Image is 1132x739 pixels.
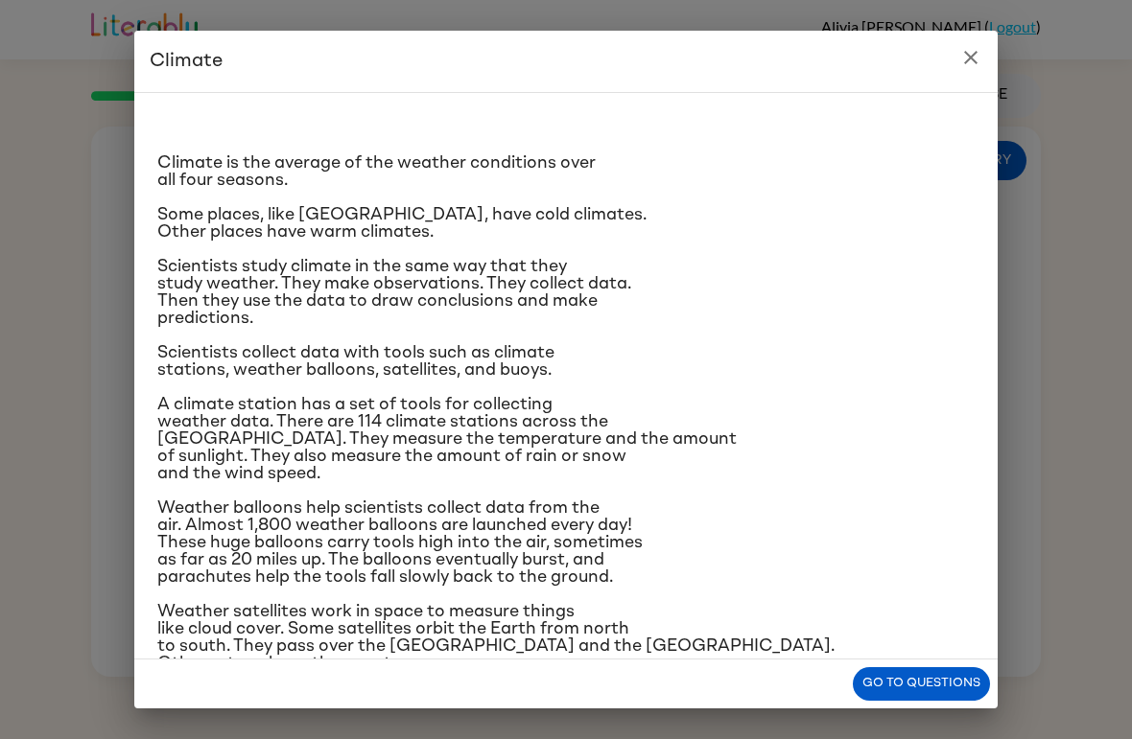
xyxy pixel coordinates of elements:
[952,38,990,77] button: close
[157,206,647,241] span: Some places, like [GEOGRAPHIC_DATA], have cold climates. Other places have warm climates.
[157,154,596,189] span: Climate is the average of the weather conditions over all four seasons.
[157,499,643,586] span: Weather balloons help scientists collect data from the air. Almost 1,800 weather balloons are lau...
[134,31,998,92] h2: Climate
[157,344,554,379] span: Scientists collect data with tools such as climate stations, weather balloons, satellites, and bu...
[157,396,737,482] span: A climate station has a set of tools for collecting weather data. There are 114 climate stations ...
[157,258,631,327] span: Scientists study climate in the same way that they study weather. They make observations. They co...
[157,603,835,672] span: Weather satellites work in space to measure things like cloud cover. Some satellites orbit the Ea...
[853,667,990,701] button: Go to questions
